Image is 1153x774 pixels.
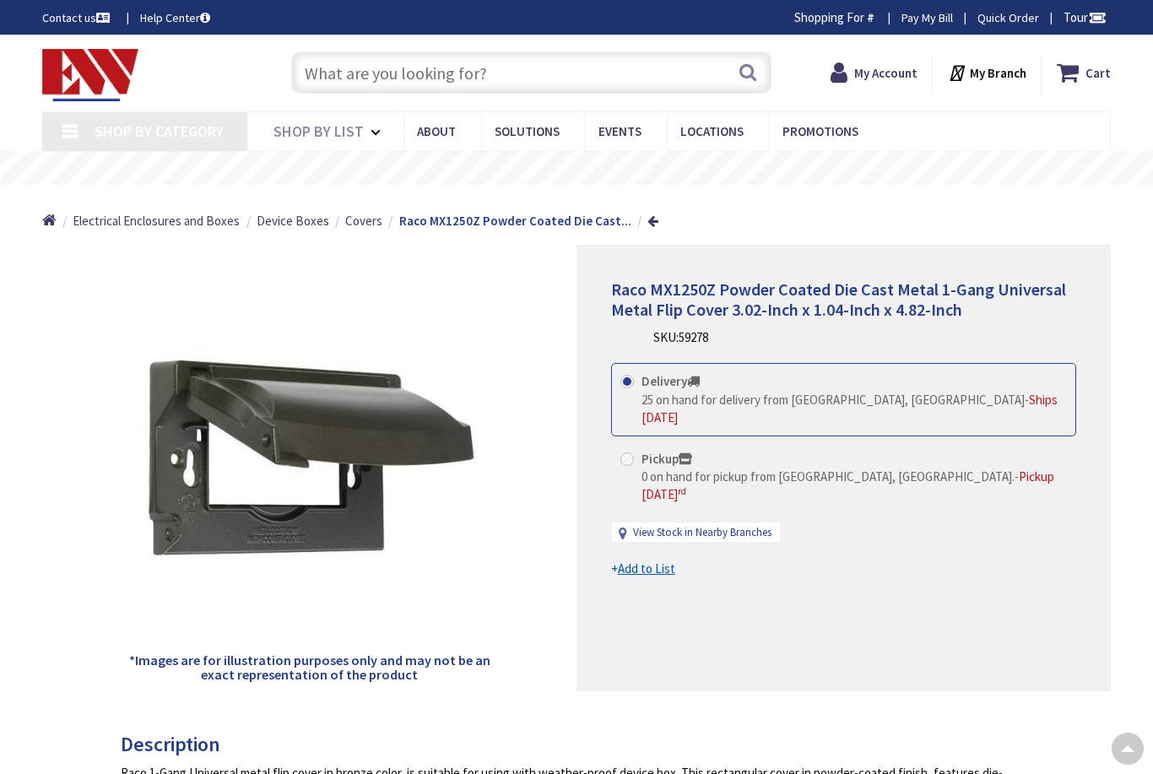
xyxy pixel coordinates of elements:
[399,213,631,229] strong: Raco MX1250Z Powder Coated Die Cast...
[257,212,329,230] a: Device Boxes
[680,123,744,139] span: Locations
[831,57,918,88] a: My Account
[345,213,382,229] span: Covers
[95,122,224,141] span: Shop By Category
[291,51,771,94] input: What are you looking for?
[42,49,138,101] img: Electrical Wholesalers, Inc.
[127,653,490,683] h5: *Images are for illustration purposes only and may not be an exact representation of the product
[653,328,708,346] div: SKU:
[867,9,874,25] strong: #
[257,213,329,229] span: Device Boxes
[73,213,240,229] span: Electrical Enclosures and Boxes
[1057,57,1111,88] a: Cart
[901,9,953,26] a: Pay My Bill
[641,468,1015,484] span: 0 on hand for pickup from [GEOGRAPHIC_DATA], [GEOGRAPHIC_DATA].
[641,451,692,467] strong: Pickup
[782,123,858,139] span: Promotions
[495,123,560,139] span: Solutions
[641,468,1054,502] span: Pickup [DATE]
[678,485,686,497] sup: rd
[611,560,675,576] span: +
[618,560,675,576] u: Add to List
[611,560,675,577] a: +Add to List
[948,57,1026,88] div: My Branch
[794,9,864,25] span: Shopping For
[417,123,456,139] span: About
[598,123,641,139] span: Events
[854,65,918,81] strong: My Account
[345,212,382,230] a: Covers
[42,9,113,26] a: Contact us
[970,65,1026,81] strong: My Branch
[641,391,1067,427] div: -
[121,733,1020,755] h3: Description
[128,277,491,640] img: Raco MX1250Z Powder Coated Die Cast Metal 1-Gang Universal Metal Flip Cover 3.02-Inch x 1.04-Inch...
[641,373,700,389] strong: Delivery
[611,279,1066,320] span: Raco MX1250Z Powder Coated Die Cast Metal 1-Gang Universal Metal Flip Cover 3.02-Inch x 1.04-Inch...
[273,122,364,141] span: Shop By List
[977,9,1039,26] a: Quick Order
[1064,9,1107,25] span: Tour
[641,392,1025,408] span: 25 on hand for delivery from [GEOGRAPHIC_DATA], [GEOGRAPHIC_DATA]
[1085,57,1111,88] strong: Cart
[679,329,708,345] span: 59278
[140,9,210,26] a: Help Center
[641,468,1067,504] div: -
[633,525,771,541] a: View Stock in Nearby Branches
[73,212,240,230] a: Electrical Enclosures and Boxes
